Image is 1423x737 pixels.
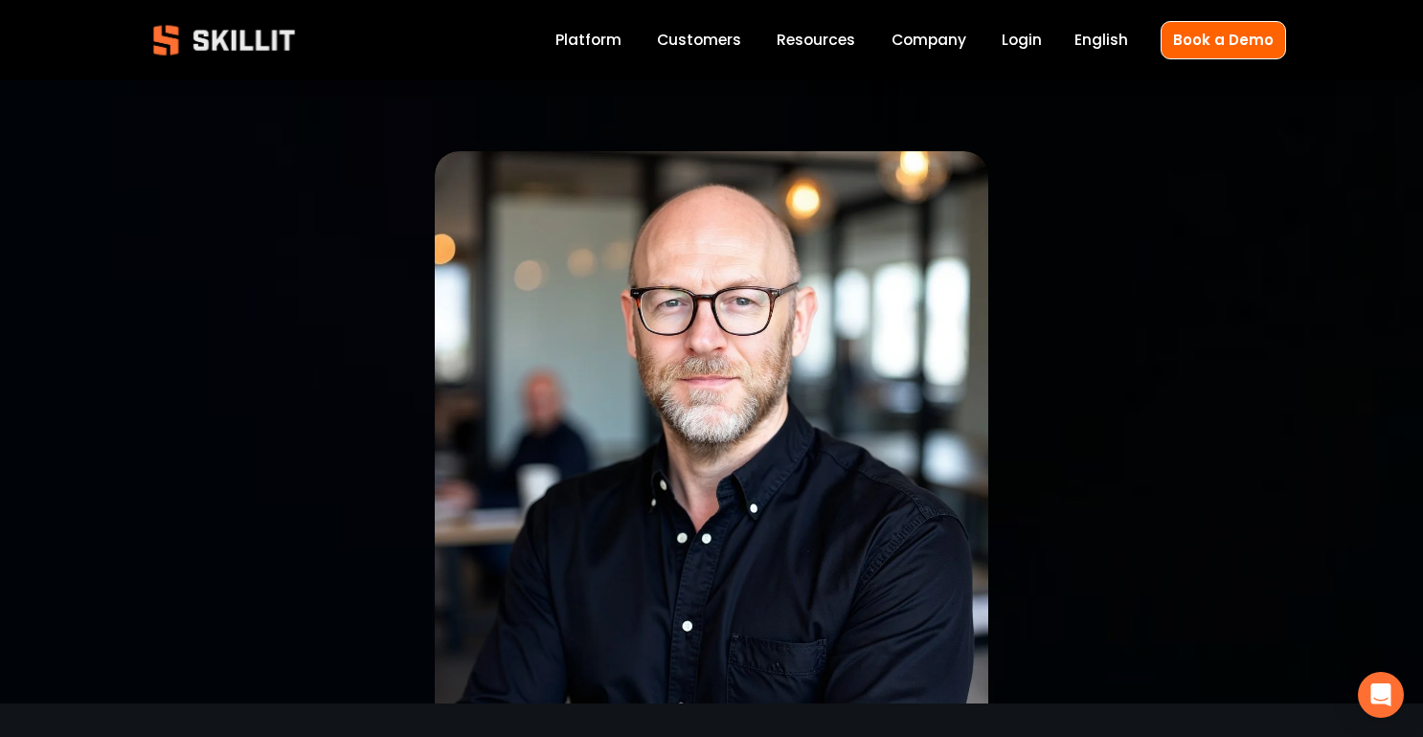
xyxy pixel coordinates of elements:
a: Company [892,28,966,54]
a: Customers [657,28,741,54]
a: folder dropdown [777,28,855,54]
span: Resources [777,29,855,51]
a: Platform [555,28,621,54]
span: English [1074,29,1128,51]
div: Open Intercom Messenger [1358,672,1404,718]
a: Login [1002,28,1042,54]
a: Book a Demo [1161,21,1286,58]
img: Skillit [137,11,311,69]
div: language picker [1074,28,1128,54]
